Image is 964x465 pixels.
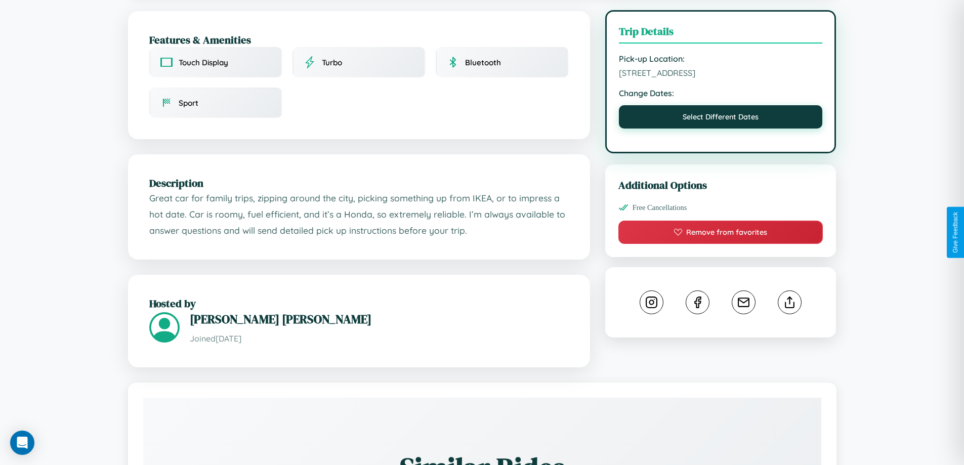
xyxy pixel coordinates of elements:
[633,203,687,212] span: Free Cancellations
[465,58,501,67] span: Bluetooth
[149,296,569,311] h2: Hosted by
[619,54,823,64] strong: Pick-up Location:
[190,311,569,327] h3: [PERSON_NAME] [PERSON_NAME]
[619,88,823,98] strong: Change Dates:
[322,58,342,67] span: Turbo
[952,212,959,253] div: Give Feedback
[619,105,823,129] button: Select Different Dates
[190,331,569,346] p: Joined [DATE]
[619,68,823,78] span: [STREET_ADDRESS]
[619,24,823,44] h3: Trip Details
[179,98,198,108] span: Sport
[149,176,569,190] h2: Description
[10,431,34,455] div: Open Intercom Messenger
[618,221,823,244] button: Remove from favorites
[149,32,569,47] h2: Features & Amenities
[618,178,823,192] h3: Additional Options
[149,190,569,238] p: Great car for family trips, zipping around the city, picking something up from IKEA, or to impres...
[179,58,228,67] span: Touch Display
